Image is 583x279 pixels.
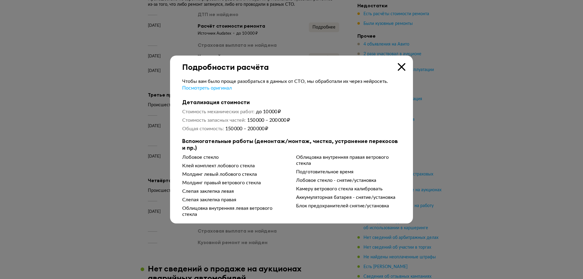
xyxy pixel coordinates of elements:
[296,169,401,175] div: Подготовительное время
[182,117,246,123] dt: Стоимость запасных частей
[296,186,401,192] div: Камеру ветрового стекла калибровать
[182,126,224,132] dt: Общая стоимость
[296,177,401,183] div: Лобовое стекло - снятие/установка
[182,180,287,186] div: Молдинг правый ветрового стекла
[296,194,401,200] div: Аккумуляторная батарея - снятие/установка
[182,205,287,217] div: Облицовка внутренняя левая ветрового стекла
[182,99,401,106] b: Детализация стоимости
[296,154,401,166] div: Облицовка внутренняя правая ветрового стекла
[182,154,287,160] div: Лобовое стекло
[182,171,287,177] div: Молдинг левый лобового стекла
[182,188,287,194] div: Слепая заклепка левая
[170,56,413,72] div: Подробности расчёта
[182,109,254,115] dt: Стоимость механических работ
[182,79,388,84] span: Чтобы вам было проще разобраться в данных от СТО, мы обработали их через нейросеть.
[182,86,232,90] span: Посмотреть оригинал
[225,126,268,131] span: 150 000 – 200 000 ₽
[182,197,287,203] div: Слепая заклепка правая
[256,109,281,114] span: до 10 000 ₽
[247,118,290,123] span: 150 000 – 200 000 ₽
[296,203,401,209] div: Блок предохранителей снятие/установка
[182,163,287,169] div: Клей комплект лобового стекла
[182,138,401,151] b: Вспомогательные работы (демонтаж/монтаж, чистка, устранение перекосов и пр.)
